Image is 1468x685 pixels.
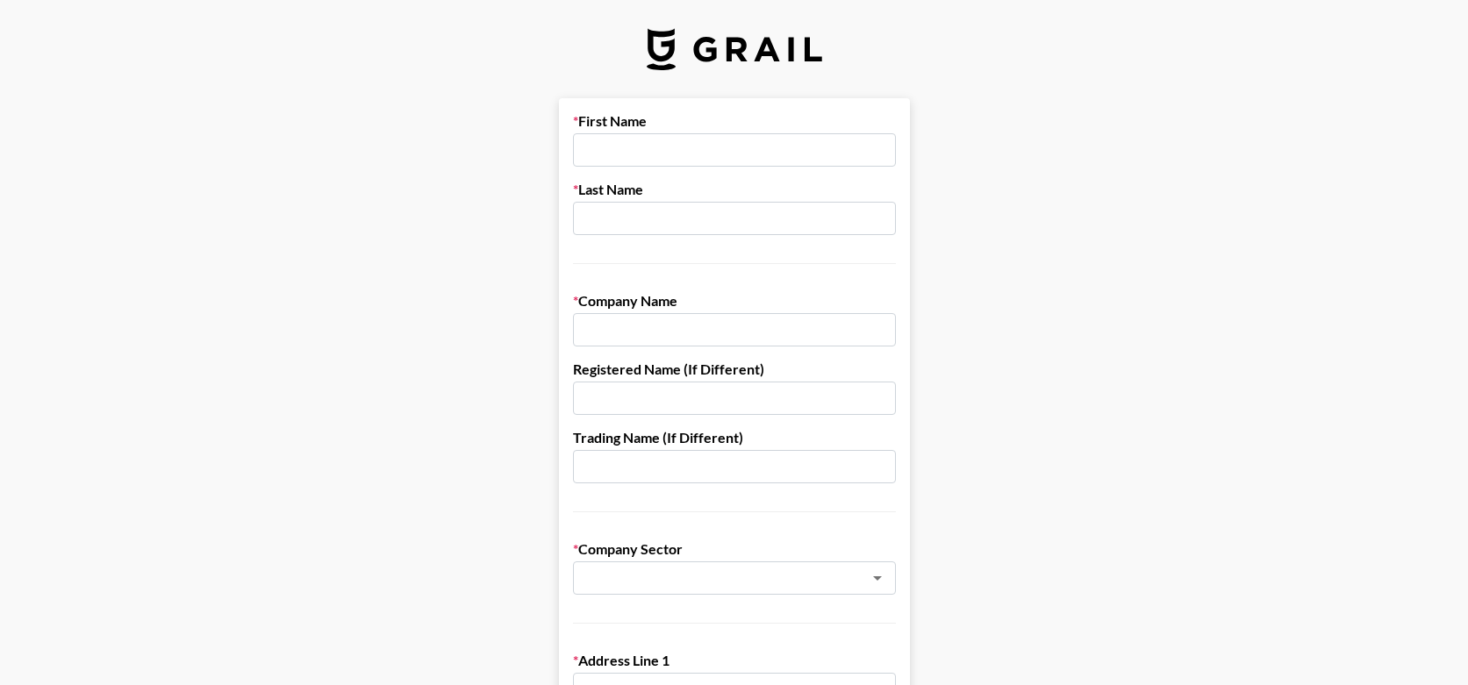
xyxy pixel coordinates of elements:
img: Grail Talent Logo [647,28,822,70]
label: Trading Name (If Different) [573,429,896,446]
label: Address Line 1 [573,652,896,669]
label: Company Name [573,292,896,310]
label: Company Sector [573,540,896,558]
button: Open [865,566,890,590]
label: Registered Name (If Different) [573,360,896,378]
label: Last Name [573,181,896,198]
label: First Name [573,112,896,130]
